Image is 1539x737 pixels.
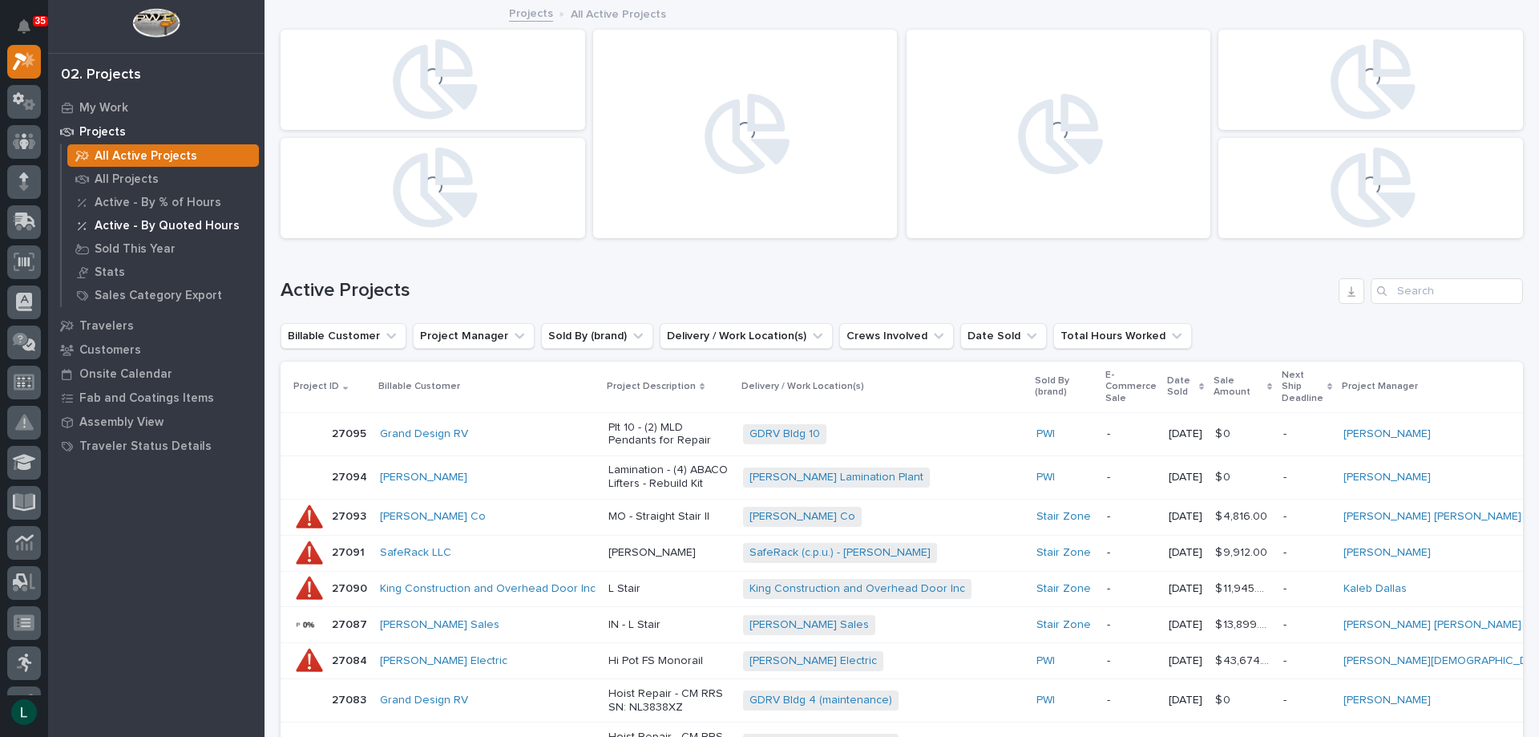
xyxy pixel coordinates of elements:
a: Stair Zone [1036,618,1091,632]
p: Projects [79,125,126,140]
button: Sold By (brand) [541,323,653,349]
button: Billable Customer [281,323,406,349]
p: Assembly View [79,415,164,430]
a: Sold This Year [62,237,265,260]
a: GDRV Bldg 10 [749,427,820,441]
a: Grand Design RV [380,694,468,707]
a: Assembly View [48,410,265,434]
a: [PERSON_NAME] [380,471,467,484]
p: Project Manager [1342,378,1418,395]
p: 27095 [332,424,370,441]
a: [PERSON_NAME] [PERSON_NAME] [1343,510,1521,524]
p: $ 0 [1215,468,1234,484]
p: - [1283,654,1331,668]
p: Active - By % of Hours [95,196,221,210]
a: Stats [62,261,265,283]
p: All Active Projects [95,149,197,164]
a: Stair Zone [1036,582,1091,596]
p: 27083 [332,690,370,707]
a: Projects [48,119,265,144]
a: My Work [48,95,265,119]
p: $ 9,912.00 [1215,543,1270,560]
p: 27090 [332,579,370,596]
a: Travelers [48,314,265,338]
p: - [1283,694,1331,707]
p: $ 0 [1215,424,1234,441]
a: Projects [509,3,553,22]
p: 27087 [332,615,370,632]
p: Fab and Coatings Items [79,391,214,406]
p: Travelers [79,319,134,334]
p: Customers [79,343,141,358]
a: Fab and Coatings Items [48,386,265,410]
p: - [1107,510,1156,524]
a: PWI [1036,471,1055,484]
p: - [1107,427,1156,441]
h1: Active Projects [281,279,1332,302]
a: Sales Category Export [62,284,265,306]
div: Notifications35 [20,19,41,45]
p: Onsite Calendar [79,367,172,382]
button: Total Hours Worked [1053,323,1192,349]
button: Date Sold [960,323,1047,349]
a: [PERSON_NAME] Electric [380,654,507,668]
p: Sale Amount [1214,372,1263,402]
div: 02. Projects [61,67,141,84]
a: [PERSON_NAME] Co [380,510,486,524]
p: [DATE] [1169,471,1202,484]
p: - [1107,654,1156,668]
a: Traveler Status Details [48,434,265,458]
p: - [1283,510,1331,524]
div: Search [1371,278,1523,304]
a: [PERSON_NAME] [PERSON_NAME] [1343,618,1521,632]
p: All Projects [95,172,159,187]
p: Hoist Repair - CM RRS SN: NL3838XZ [608,687,730,715]
p: 27091 [332,543,368,560]
a: Customers [48,338,265,362]
a: [PERSON_NAME] [1343,694,1431,707]
a: Active - By Quoted Hours [62,214,265,237]
a: SafeRack LLC [380,546,451,560]
p: [DATE] [1169,427,1202,441]
a: Stair Zone [1036,546,1091,560]
p: IN - L Stair [608,618,730,632]
p: MO - Straight Stair II [608,510,730,524]
p: $ 4,816.00 [1215,507,1270,524]
p: Traveler Status Details [79,439,212,454]
p: - [1107,546,1156,560]
p: [DATE] [1169,654,1202,668]
a: [PERSON_NAME] [1343,546,1431,560]
button: Crews Involved [839,323,954,349]
p: My Work [79,101,128,115]
p: - [1107,471,1156,484]
p: Delivery / Work Location(s) [741,378,864,395]
p: [PERSON_NAME] [608,546,730,560]
a: King Construction and Overhead Door Inc [749,582,965,596]
p: 35 [35,15,46,26]
a: PWI [1036,654,1055,668]
button: users-avatar [7,695,41,729]
p: Date Sold [1167,372,1195,402]
a: All Projects [62,168,265,190]
a: Kaleb Dallas [1343,582,1407,596]
p: $ 13,899.00 [1215,615,1274,632]
p: Stats [95,265,125,280]
p: Hi Pot FS Monorail [608,654,730,668]
a: Stair Zone [1036,510,1091,524]
button: Delivery / Work Location(s) [660,323,833,349]
p: Active - By Quoted Hours [95,219,240,233]
p: $ 0 [1215,690,1234,707]
a: [PERSON_NAME] Lamination Plant [749,471,923,484]
p: Sales Category Export [95,289,222,303]
a: Active - By % of Hours [62,191,265,213]
p: - [1107,582,1156,596]
p: L Stair [608,582,730,596]
p: All Active Projects [571,4,666,22]
p: Project ID [293,378,339,395]
p: 27093 [332,507,370,524]
p: - [1283,427,1331,441]
button: Notifications [7,10,41,43]
img: Workspace Logo [132,8,180,38]
p: Next Ship Deadline [1282,366,1323,407]
p: Lamination - (4) ABACO Lifters - Rebuild Kit [608,464,730,491]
